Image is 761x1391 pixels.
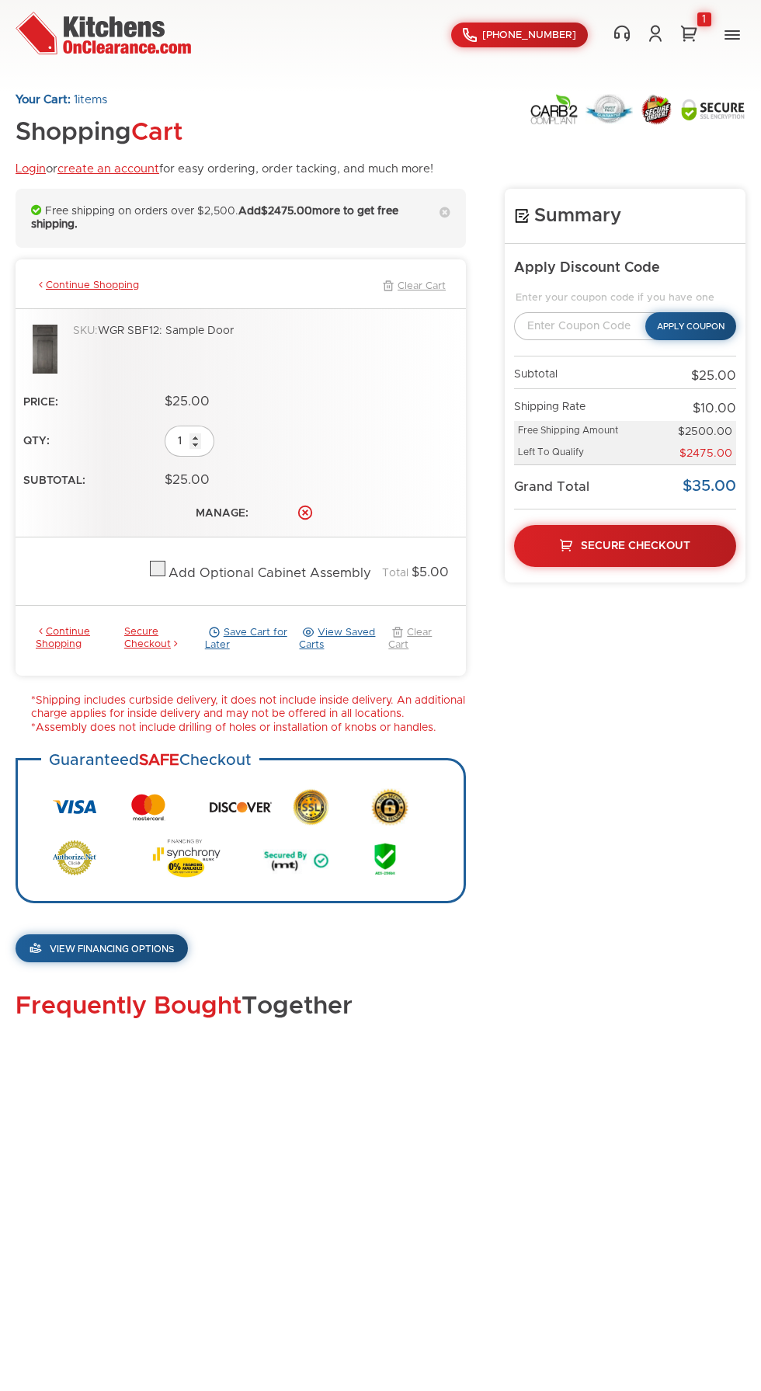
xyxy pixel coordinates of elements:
span: Total [382,568,408,579]
a: Secure Checkout [514,525,736,567]
span: View Financing Options [50,944,174,954]
span: Cart [131,120,182,145]
a: Clear Cart [388,626,446,652]
td: Grand Total [514,465,656,509]
a: 1 [678,24,700,43]
h1: Shopping [16,120,433,147]
img: AES 256 Bit [371,839,399,878]
img: Carb2 Compliant [530,93,579,125]
span: $2500.00 [678,426,732,437]
img: Synchrony Bank [152,839,221,878]
span: Secure Checkout [581,541,690,551]
span: $2475.00 [261,206,312,217]
a: create an account [57,163,159,175]
input: Enter Coupon Code [514,312,669,340]
a: Delete [297,504,314,521]
span: $35.00 [683,478,736,494]
span: $2475.00 [679,448,732,459]
a: Secure Checkout [124,626,205,652]
img: MasterCard [131,794,165,821]
span: 1 [74,94,78,106]
img: Visa [53,800,96,814]
div: 1 [697,12,711,26]
a: Continue Shopping [36,626,124,652]
h3: Guaranteed Checkout [41,743,259,778]
td: Shipping Rate [514,389,656,421]
span: $5.00 [412,566,449,579]
span: $25.00 [165,474,210,486]
legend: Enter your coupon code if you have one [514,292,736,304]
img: Discover [210,796,272,819]
td: Subtotal [514,356,656,389]
a: View Financing Options [16,934,188,962]
span: Frequently Bought [16,994,242,1019]
span: SKU: [73,325,98,336]
a: Save Cart for Later [205,626,300,652]
p: items [16,93,433,108]
h5: Apply Discount Code [514,259,736,277]
a: View Saved Carts [299,626,388,652]
span: $25.00 [691,370,736,382]
img: SSL [293,788,329,826]
img: Lowest Price Guarantee [586,94,633,124]
div: Add Optional Cabinet Assembly [169,565,371,582]
button: Toggle Navigation [719,23,745,47]
img: Secure Order [640,94,673,125]
h2: Together [16,993,745,1021]
strong: SAFE [139,753,179,768]
a: Login [16,163,46,175]
a: [PHONE_NUMBER] [451,23,588,47]
a: Continue Shopping [36,280,139,294]
h4: Summary [514,204,736,228]
span: $10.00 [693,402,736,415]
img: Secure SSL Encyption [680,98,745,121]
button: Apply Coupon [645,312,736,340]
td: Left To Qualify [514,443,656,465]
span: [PHONE_NUMBER] [482,30,576,40]
span: $25.00 [165,395,210,408]
a: Clear Cart [379,280,446,294]
li: *Assembly does not include drilling of holes or installation of knobs or handles. [31,722,466,735]
img: Kitchens On Clearance [16,12,191,54]
div: WGR SBF12: Sample Door [73,325,458,378]
img: Secured by MT [263,839,329,878]
p: or for easy ordering, order tacking, and much more! [16,162,433,177]
div: Free shipping on orders over $2,500. [16,189,466,248]
li: *Shipping includes curbside delivery, it does not include inside delivery. An additional charge a... [31,694,466,722]
img: weatheredGray_sample.jpg [33,325,57,374]
td: Free Shipping Amount [514,421,656,443]
strong: Your Cart: [16,94,71,106]
img: Secure [371,788,408,826]
img: Authorize.net [53,840,96,875]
